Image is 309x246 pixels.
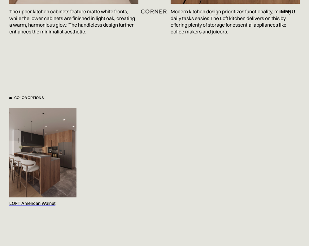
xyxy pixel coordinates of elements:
div: menu [281,9,295,14]
div: menu [275,6,295,17]
a: LOFT American Walnut [9,108,76,206]
div: Color Options [14,95,44,101]
a: home [136,7,173,15]
div: LOFT American Walnut [9,201,76,206]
